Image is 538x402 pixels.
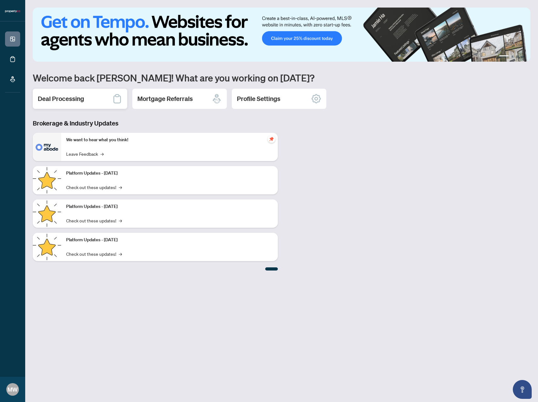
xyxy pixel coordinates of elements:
[33,119,278,128] h3: Brokerage & Industry Updates
[33,8,530,62] img: Slide 0
[268,135,275,143] span: pushpin
[522,55,524,58] button: 4
[33,199,61,228] img: Platform Updates - July 8, 2025
[66,237,273,243] p: Platform Updates - [DATE]
[33,233,61,261] img: Platform Updates - June 23, 2025
[5,9,20,13] img: logo
[38,94,84,103] h2: Deal Processing
[33,72,530,84] h1: Welcome back [PERSON_NAME]! What are you working on [DATE]?
[512,55,514,58] button: 2
[66,170,273,177] p: Platform Updates - [DATE]
[66,217,122,224] a: Check out these updates!→
[8,385,18,394] span: MW
[499,55,509,58] button: 1
[119,184,122,191] span: →
[66,250,122,257] a: Check out these updates!→
[66,137,273,143] p: We want to hear what you think!
[513,380,532,399] button: Open asap
[119,217,122,224] span: →
[237,94,280,103] h2: Profile Settings
[517,55,519,58] button: 3
[33,133,61,161] img: We want to hear what you think!
[33,166,61,194] img: Platform Updates - July 21, 2025
[66,150,104,157] a: Leave Feedback→
[66,184,122,191] a: Check out these updates!→
[100,150,104,157] span: →
[119,250,122,257] span: →
[137,94,193,103] h2: Mortgage Referrals
[66,203,273,210] p: Platform Updates - [DATE]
